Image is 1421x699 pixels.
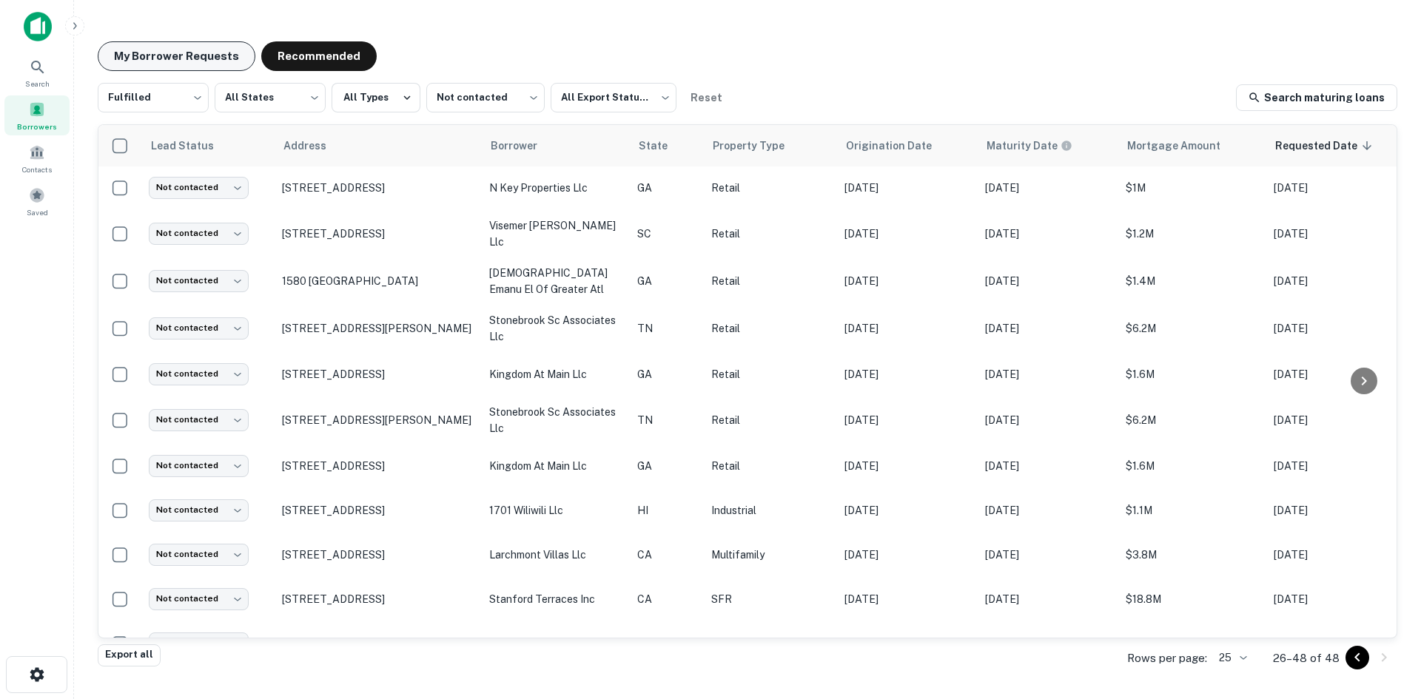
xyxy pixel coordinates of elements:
h6: Maturity Date [987,138,1058,154]
span: Lead Status [150,137,233,155]
span: Property Type [713,137,804,155]
p: [DATE] [1274,320,1400,337]
p: kingdom at main llc [489,458,622,474]
span: Address [283,137,346,155]
div: Not contacted [149,544,249,565]
p: [STREET_ADDRESS] [282,181,474,195]
p: [DATE] [985,412,1111,428]
p: $3.8M [1126,547,1259,563]
button: Go to previous page [1346,646,1369,669]
th: Lead Status [141,125,275,166]
span: State [639,137,687,155]
p: Retail [711,458,830,474]
div: Not contacted [426,78,545,117]
span: Maturity dates displayed may be estimated. Please contact the lender for the most accurate maturi... [987,138,1092,154]
div: Maturity dates displayed may be estimated. Please contact the lender for the most accurate maturi... [987,138,1072,154]
span: Borrower [491,137,557,155]
p: [STREET_ADDRESS][PERSON_NAME] [282,322,474,335]
span: Contacts [22,163,52,175]
p: GA [637,180,696,196]
p: GA [637,458,696,474]
p: [DATE] [1274,226,1400,242]
p: HI [637,502,696,519]
p: Retail [711,180,830,196]
div: Not contacted [149,270,249,291]
span: Requested Date [1275,137,1377,155]
p: [DATE] [844,635,970,652]
p: [DEMOGRAPHIC_DATA] emanu el of greater atl [489,265,622,297]
button: Reset [682,83,730,112]
div: Not contacted [149,632,249,654]
p: $1.6M [1126,366,1259,382]
p: [STREET_ADDRESS] [282,504,474,517]
p: Retail [711,366,830,382]
p: CA [637,547,696,563]
p: Multifamily [711,547,830,563]
p: [DATE] [844,273,970,289]
p: stonebrook sc associates llc [489,404,622,436]
p: CA [637,635,696,652]
p: [DATE] [985,547,1111,563]
span: Mortgage Amount [1127,137,1240,155]
p: SFR [711,591,830,607]
p: [DATE] [1274,412,1400,428]
p: [DATE] [1274,502,1400,519]
p: [DATE] [844,547,970,563]
p: $18.8M [1126,591,1259,607]
a: Saved [4,181,70,221]
p: [STREET_ADDRESS] [282,637,474,650]
div: Not contacted [149,455,249,476]
p: visemer [PERSON_NAME] llc [489,217,622,250]
p: $1.2M [1126,226,1259,242]
p: TN [637,320,696,337]
p: [DATE] [1274,273,1400,289]
p: [DATE] [985,591,1111,607]
p: [DATE] [844,366,970,382]
p: Retail [711,412,830,428]
p: [DATE] [985,458,1111,474]
div: Not contacted [149,409,249,430]
p: [DATE] [844,412,970,428]
a: Contacts [4,138,70,178]
div: Not contacted [149,317,249,339]
p: [STREET_ADDRESS] [282,592,474,606]
div: All States [215,78,326,117]
p: [DATE] [985,226,1111,242]
p: [DATE] [985,320,1111,337]
p: [DATE] [844,502,970,519]
p: $1.4M [1126,273,1259,289]
p: stonebrook sc associates llc [489,312,622,345]
th: Maturity dates displayed may be estimated. Please contact the lender for the most accurate maturi... [978,125,1118,166]
p: [DATE] [1274,180,1400,196]
div: 25 [1213,647,1249,669]
p: Industrial [711,635,830,652]
a: Borrowers [4,95,70,135]
p: larchmont villas llc [489,547,622,563]
p: [STREET_ADDRESS] [282,459,474,473]
div: Not contacted [149,363,249,385]
div: Search [4,53,70,92]
p: $1.6M [1126,458,1259,474]
img: capitalize-icon.png [24,12,52,41]
p: [STREET_ADDRESS] [282,548,474,561]
p: $6.2M [1126,320,1259,337]
div: Not contacted [149,223,249,244]
iframe: Chat Widget [1347,581,1421,652]
th: Address [275,125,482,166]
th: Borrower [482,125,630,166]
span: Search [25,78,50,90]
th: State [630,125,704,166]
p: 1701 wiliwili llc [489,502,622,519]
button: Export all [98,644,161,666]
p: [STREET_ADDRESS][PERSON_NAME] [282,413,474,427]
p: TN [637,412,696,428]
p: kingdom at main llc [489,366,622,382]
p: GA [637,273,696,289]
p: [DATE] [844,320,970,337]
button: Recommended [261,41,377,71]
p: [DATE] [985,635,1111,652]
p: [DATE] [985,366,1111,382]
p: american incorporated [489,635,622,652]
